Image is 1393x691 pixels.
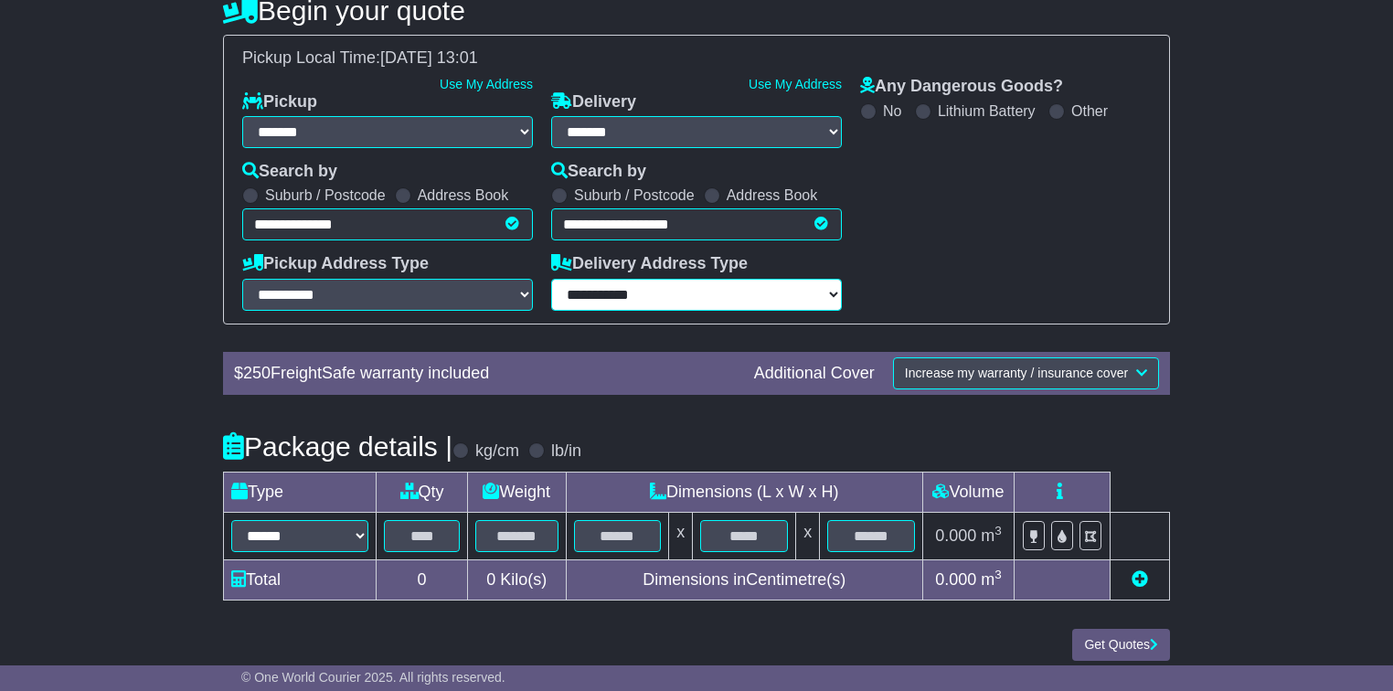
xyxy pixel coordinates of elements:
[233,48,1160,69] div: Pickup Local Time:
[994,568,1002,581] sup: 3
[669,512,693,559] td: x
[243,364,271,382] span: 250
[1132,570,1148,589] a: Add new item
[574,186,695,204] label: Suburb / Postcode
[883,102,901,120] label: No
[1072,629,1170,661] button: Get Quotes
[475,441,519,462] label: kg/cm
[377,559,468,600] td: 0
[981,570,1002,589] span: m
[551,92,636,112] label: Delivery
[551,254,748,274] label: Delivery Address Type
[796,512,820,559] td: x
[225,364,745,384] div: $ FreightSafe warranty included
[893,357,1159,389] button: Increase my warranty / insurance cover
[241,670,505,685] span: © One World Courier 2025. All rights reserved.
[468,472,566,512] td: Weight
[551,441,581,462] label: lb/in
[1071,102,1108,120] label: Other
[749,77,842,91] a: Use My Address
[994,524,1002,537] sup: 3
[935,526,976,545] span: 0.000
[468,559,566,600] td: Kilo(s)
[224,559,377,600] td: Total
[551,162,646,182] label: Search by
[981,526,1002,545] span: m
[223,431,452,462] h4: Package details |
[380,48,478,67] span: [DATE] 13:01
[935,570,976,589] span: 0.000
[242,162,337,182] label: Search by
[377,472,468,512] td: Qty
[566,559,922,600] td: Dimensions in Centimetre(s)
[905,366,1128,380] span: Increase my warranty / insurance cover
[418,186,509,204] label: Address Book
[224,472,377,512] td: Type
[486,570,495,589] span: 0
[242,254,429,274] label: Pickup Address Type
[727,186,818,204] label: Address Book
[860,77,1063,97] label: Any Dangerous Goods?
[440,77,533,91] a: Use My Address
[922,472,1014,512] td: Volume
[745,364,884,384] div: Additional Cover
[242,92,317,112] label: Pickup
[265,186,386,204] label: Suburb / Postcode
[938,102,1036,120] label: Lithium Battery
[566,472,922,512] td: Dimensions (L x W x H)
